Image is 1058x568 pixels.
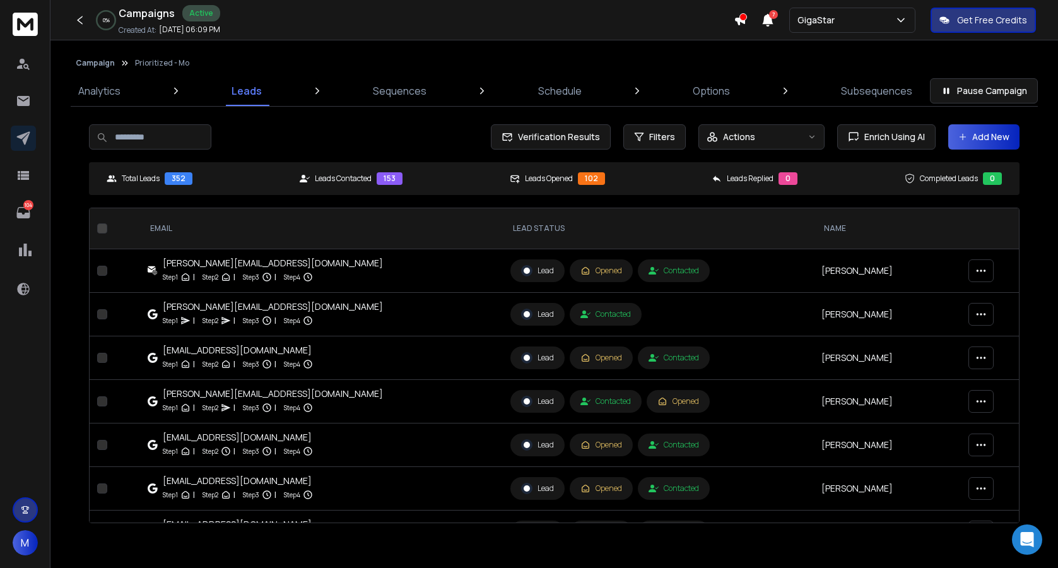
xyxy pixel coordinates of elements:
p: Completed Leads [920,174,978,184]
p: Step 3 [243,358,259,370]
span: Filters [649,131,675,143]
div: 102 [578,172,605,185]
p: Analytics [78,83,120,98]
p: Step 3 [243,314,259,327]
div: Opened [657,396,699,406]
p: | [193,445,195,458]
p: Step 4 [284,314,300,327]
div: Opened [580,353,622,363]
div: Lead [521,396,554,407]
div: Contacted [649,266,699,276]
p: | [274,401,276,414]
a: Leads [224,76,269,106]
p: | [233,488,235,501]
button: Enrich Using AI [837,124,936,150]
p: | [193,401,195,414]
p: Step 1 [163,488,178,501]
p: | [193,358,195,370]
p: | [233,358,235,370]
div: [PERSON_NAME][EMAIL_ADDRESS][DOMAIN_NAME] [163,257,383,269]
th: EMAIL [140,208,503,249]
p: Step 4 [284,445,300,458]
p: | [233,445,235,458]
p: Step 2 [203,401,218,414]
p: Total Leads [122,174,160,184]
button: Add New [948,124,1020,150]
div: Opened [580,266,622,276]
p: Sequences [373,83,426,98]
p: Step 2 [203,445,218,458]
div: Contacted [649,483,699,494]
p: | [274,314,276,327]
div: Active [182,5,220,21]
p: Step 4 [284,401,300,414]
h1: Campaigns [119,6,175,21]
div: [EMAIL_ADDRESS][DOMAIN_NAME] [163,475,313,487]
p: | [193,314,195,327]
p: Leads Replied [727,174,773,184]
p: Subsequences [841,83,912,98]
td: [PERSON_NAME] [814,423,960,467]
p: Step 4 [284,358,300,370]
a: Subsequences [833,76,920,106]
p: Step 3 [243,271,259,283]
p: 0 % [103,16,110,24]
p: Step 1 [163,358,178,370]
div: Lead [521,439,554,451]
button: Pause Campaign [930,78,1038,104]
div: [EMAIL_ADDRESS][DOMAIN_NAME] [163,431,313,444]
th: LEAD STATUS [503,208,814,249]
div: 153 [377,172,403,185]
p: [DATE] 06:09 PM [159,25,220,35]
div: [PERSON_NAME][EMAIL_ADDRESS][DOMAIN_NAME] [163,300,383,313]
td: [PERSON_NAME] [814,336,960,380]
div: Contacted [649,353,699,363]
p: Step 2 [203,358,218,370]
p: Created At: [119,25,156,35]
button: Filters [623,124,686,150]
div: Lead [521,352,554,364]
p: Step 1 [163,401,178,414]
p: Step 1 [163,271,178,283]
div: Contacted [580,396,631,406]
p: | [233,314,235,327]
button: M [13,530,38,555]
p: | [274,488,276,501]
div: [PERSON_NAME][EMAIL_ADDRESS][DOMAIN_NAME] [163,388,383,400]
a: Schedule [531,76,589,106]
div: 0 [779,172,797,185]
td: [PERSON_NAME] [814,380,960,423]
p: Leads Contacted [315,174,372,184]
p: Step 3 [243,445,259,458]
p: Prioritized - Mo [135,58,189,68]
p: Step 2 [203,488,218,501]
td: [PERSON_NAME] [814,293,960,336]
a: Sequences [365,76,434,106]
p: | [233,401,235,414]
button: Campaign [76,58,115,68]
div: 352 [165,172,192,185]
p: Leads Opened [525,174,573,184]
span: 7 [769,10,778,19]
div: Lead [521,265,554,276]
p: Step 2 [203,314,218,327]
p: | [233,271,235,283]
span: Enrich Using AI [859,131,925,143]
div: Lead [521,309,554,320]
p: Actions [723,131,755,143]
div: Contacted [649,440,699,450]
p: Step 4 [284,271,300,283]
div: Open Intercom Messenger [1012,524,1042,555]
button: Get Free Credits [931,8,1036,33]
p: Step 3 [243,488,259,501]
div: Opened [580,483,622,494]
p: Get Free Credits [957,14,1027,27]
div: [EMAIL_ADDRESS][DOMAIN_NAME] [163,518,313,531]
p: Step 1 [163,314,178,327]
p: 104 [23,200,33,210]
p: | [193,271,195,283]
div: Opened [580,440,622,450]
p: Schedule [538,83,582,98]
p: Step 2 [203,271,218,283]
